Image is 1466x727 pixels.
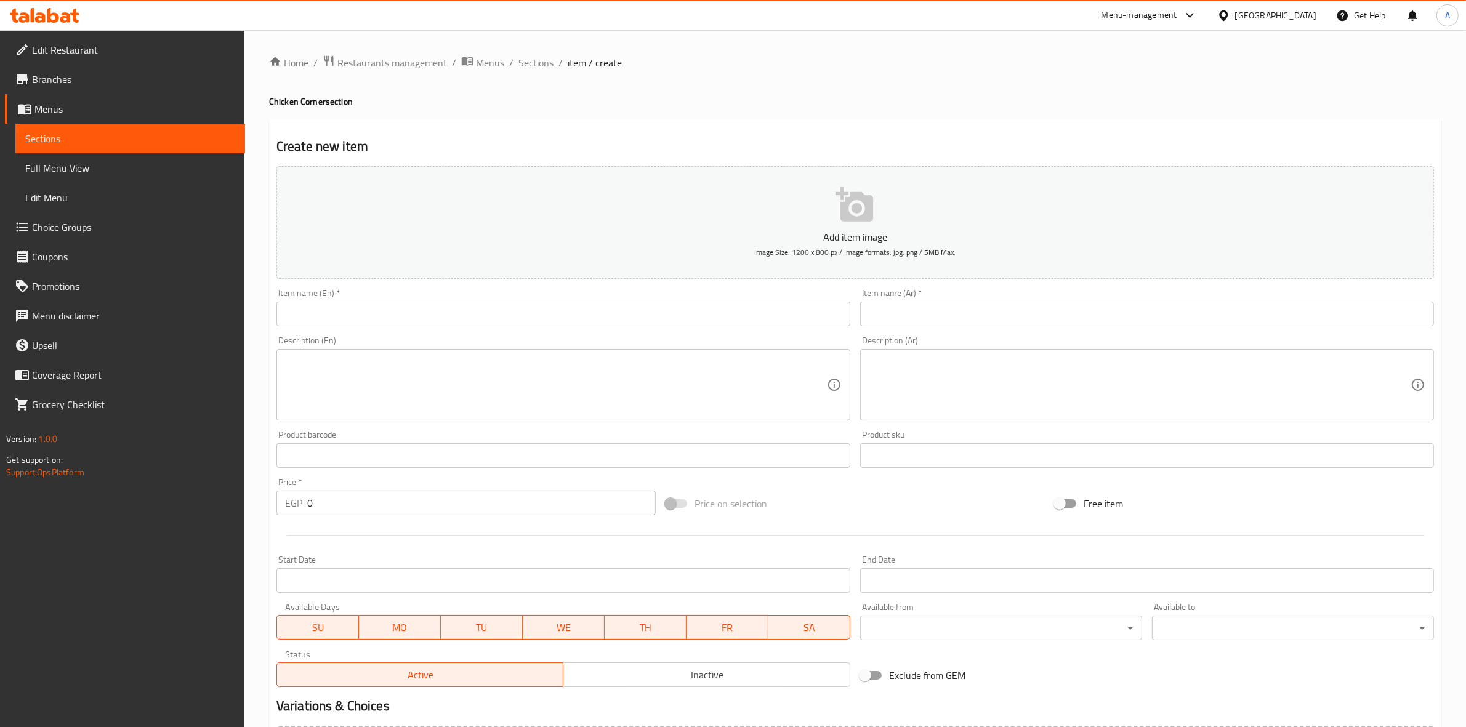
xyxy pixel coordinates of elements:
[523,615,605,640] button: WE
[509,55,514,70] li: /
[1445,9,1450,22] span: A
[1235,9,1316,22] div: [GEOGRAPHIC_DATA]
[25,190,235,205] span: Edit Menu
[285,496,302,510] p: EGP
[754,245,956,259] span: Image Size: 1200 x 800 px / Image formats: jpg, png / 5MB Max.
[5,242,245,271] a: Coupons
[359,615,441,640] button: MO
[768,615,850,640] button: SA
[32,397,235,412] span: Grocery Checklist
[476,55,504,70] span: Menus
[1102,8,1177,23] div: Menu-management
[860,302,1434,326] input: Enter name Ar
[276,166,1434,279] button: Add item imageImage Size: 1200 x 800 px / Image formats: jpg, png / 5MB Max.
[889,668,965,683] span: Exclude from GEM
[269,95,1441,108] h4: Chicken Corner section
[691,619,763,637] span: FR
[32,338,235,353] span: Upsell
[452,55,456,70] li: /
[269,55,308,70] a: Home
[1084,496,1123,511] span: Free item
[25,161,235,175] span: Full Menu View
[296,230,1415,244] p: Add item image
[558,55,563,70] li: /
[276,443,850,468] input: Please enter product barcode
[276,615,359,640] button: SU
[32,308,235,323] span: Menu disclaimer
[32,279,235,294] span: Promotions
[687,615,768,640] button: FR
[269,55,1441,71] nav: breadcrumb
[5,271,245,301] a: Promotions
[34,102,235,116] span: Menus
[32,42,235,57] span: Edit Restaurant
[25,131,235,146] span: Sections
[5,212,245,242] a: Choice Groups
[5,35,245,65] a: Edit Restaurant
[773,619,845,637] span: SA
[38,431,57,447] span: 1.0.0
[276,302,850,326] input: Enter name En
[32,220,235,235] span: Choice Groups
[605,615,687,640] button: TH
[15,153,245,183] a: Full Menu View
[5,301,245,331] a: Menu disclaimer
[15,124,245,153] a: Sections
[276,137,1434,156] h2: Create new item
[5,360,245,390] a: Coverage Report
[282,666,559,684] span: Active
[323,55,447,71] a: Restaurants management
[610,619,682,637] span: TH
[446,619,518,637] span: TU
[568,55,622,70] span: item / create
[32,368,235,382] span: Coverage Report
[563,662,850,687] button: Inactive
[313,55,318,70] li: /
[1152,616,1434,640] div: ​
[307,491,656,515] input: Please enter price
[32,72,235,87] span: Branches
[6,431,36,447] span: Version:
[15,183,245,212] a: Edit Menu
[32,249,235,264] span: Coupons
[364,619,436,637] span: MO
[6,464,84,480] a: Support.OpsPlatform
[5,331,245,360] a: Upsell
[461,55,504,71] a: Menus
[695,496,767,511] span: Price on selection
[337,55,447,70] span: Restaurants management
[518,55,554,70] a: Sections
[5,65,245,94] a: Branches
[282,619,354,637] span: SU
[6,452,63,468] span: Get support on:
[276,697,1434,715] h2: Variations & Choices
[5,94,245,124] a: Menus
[860,443,1434,468] input: Please enter product sku
[441,615,523,640] button: TU
[568,666,845,684] span: Inactive
[5,390,245,419] a: Grocery Checklist
[528,619,600,637] span: WE
[860,616,1142,640] div: ​
[276,662,564,687] button: Active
